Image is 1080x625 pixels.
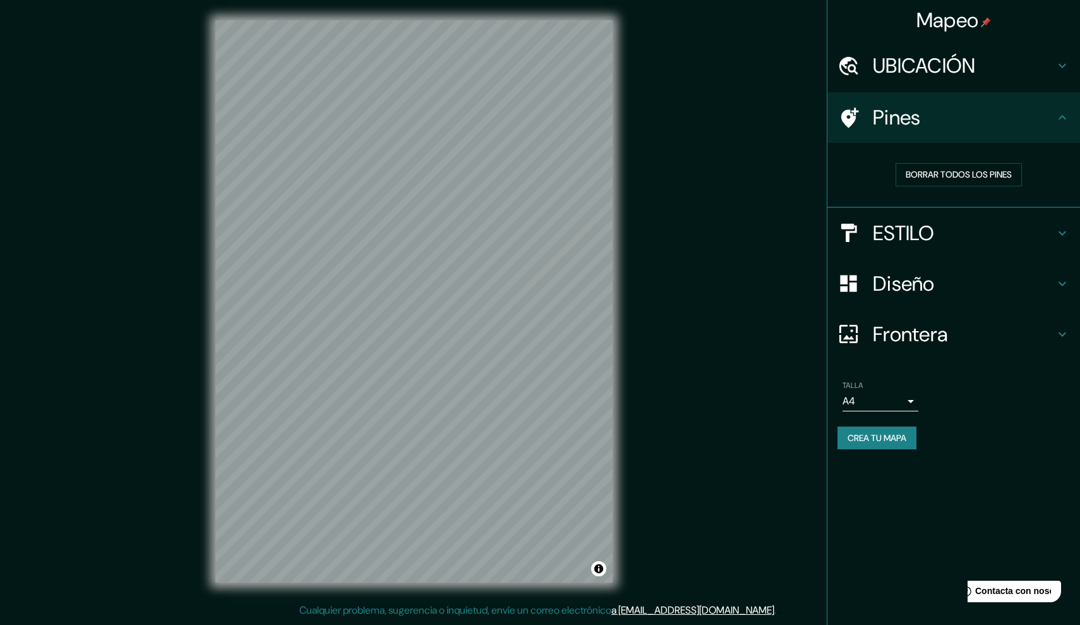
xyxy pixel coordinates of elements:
h4: Frontera [873,322,1055,347]
div: Pines [827,92,1080,143]
button: BORRAR TODOS LOS PINES [896,163,1022,186]
a: a [EMAIL_ADDRESS][DOMAIN_NAME] [611,604,774,617]
div: ESTILO [827,208,1080,258]
img: pin-icon.png [981,17,991,27]
h4: Mapeo [916,8,992,33]
div: Frontera [827,309,1080,360]
canvas: MAPA [215,20,613,583]
h4: UBICACIÓN [873,53,1055,78]
div: . [778,603,781,618]
label: TALLA [843,380,863,391]
h4: Diseño [873,271,1055,296]
p: Cualquier problema, sugerencia o inquietud, envíe un correo electrónico . [299,603,776,618]
iframe: Ayuda al lanzador de widgets [968,576,1066,611]
h4: Pines [873,105,1055,130]
div: . [776,603,778,618]
button: Alternar la atribución [591,561,606,576]
div: A4 [843,391,918,411]
div: Diseño [827,258,1080,309]
div: UBICACIÓN [827,40,1080,91]
h4: ESTILO [873,221,1055,246]
button: CREA TU MAPA [837,427,916,450]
